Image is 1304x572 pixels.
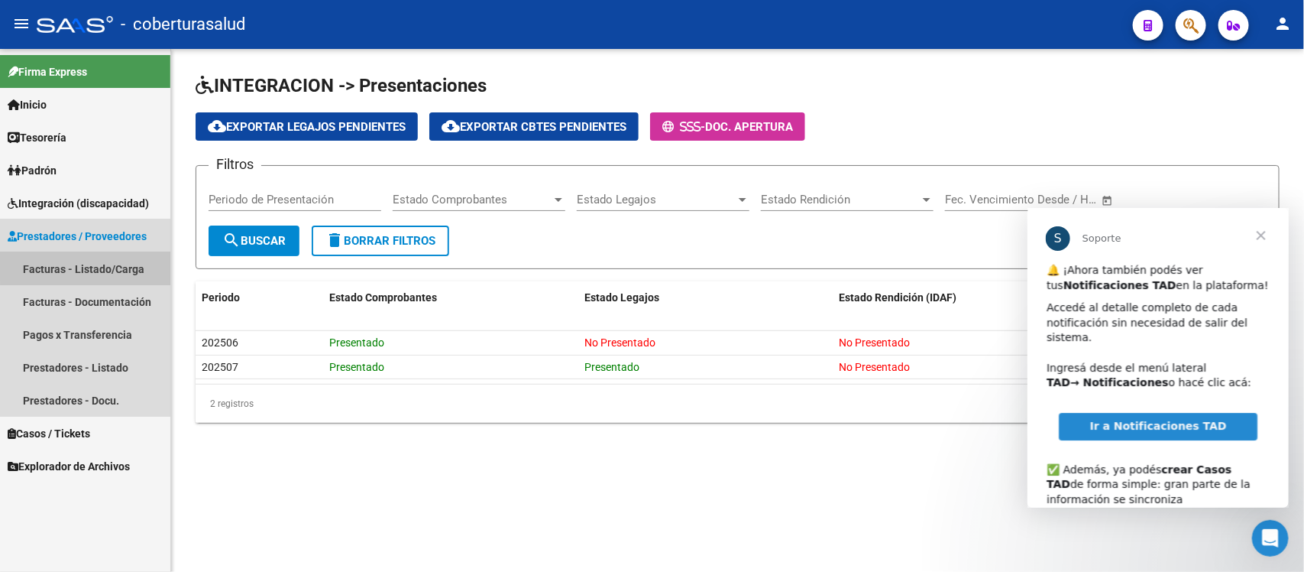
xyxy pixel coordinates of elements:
span: Exportar Cbtes Pendientes [442,120,626,134]
mat-icon: delete [325,231,344,249]
span: Prestadores / Proveedores [8,228,147,245]
span: Estado Legajos [577,193,736,206]
datatable-header-cell: Estado Rendición (IDAF) [833,281,1089,314]
button: Exportar Cbtes Pendientes [429,112,639,141]
mat-icon: cloud_download [442,117,460,135]
span: 202506 [202,336,238,349]
span: Doc. Apertura [705,120,793,134]
div: 2 registros [196,385,1280,423]
button: Open calendar [1099,192,1117,210]
span: - [662,120,705,134]
span: INTEGRACION -> Presentaciones [196,75,487,96]
span: Estado Comprobantes [393,193,552,206]
mat-icon: person [1273,15,1292,33]
h3: Filtros [209,154,261,175]
span: Estado Legajos [584,291,659,304]
input: Fecha fin [1021,193,1095,206]
button: -Doc. Apertura [650,112,805,141]
span: Borrar Filtros [325,234,435,248]
span: Presentado [584,361,639,373]
span: Estado Rendición (IDAF) [840,291,957,304]
span: Periodo [202,291,240,304]
datatable-header-cell: Estado Comprobantes [323,281,578,314]
iframe: Intercom live chat [1252,520,1289,557]
mat-icon: menu [12,15,31,33]
button: Exportar Legajos Pendientes [196,112,418,141]
span: No Presentado [840,361,911,373]
span: Padrón [8,162,57,179]
span: Explorador de Archivos [8,458,130,475]
span: Inicio [8,96,47,113]
span: No Presentado [840,336,911,349]
span: Presentado [329,361,384,373]
span: Estado Comprobantes [329,291,437,304]
div: ✅ Además, ya podés de forma simple: gran parte de la información se sincroniza automáticamente y ... [19,239,242,344]
datatable-header-cell: Estado Legajos [578,281,833,314]
datatable-header-cell: Periodo [196,281,323,314]
mat-icon: cloud_download [208,117,226,135]
iframe: Intercom live chat mensaje [1027,208,1289,508]
span: Casos / Tickets [8,425,90,442]
button: Buscar [209,226,299,256]
span: Presentado [329,336,384,349]
span: Tesorería [8,129,66,146]
span: Buscar [222,234,286,248]
span: Integración (discapacidad) [8,195,149,212]
mat-icon: search [222,231,241,249]
span: Firma Express [8,63,87,80]
span: - coberturasalud [121,8,245,41]
span: Estado Rendición [761,193,920,206]
input: Fecha inicio [945,193,1007,206]
button: Borrar Filtros [312,226,449,256]
span: Exportar Legajos Pendientes [208,120,406,134]
span: No Presentado [584,336,655,349]
span: 202507 [202,361,238,373]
